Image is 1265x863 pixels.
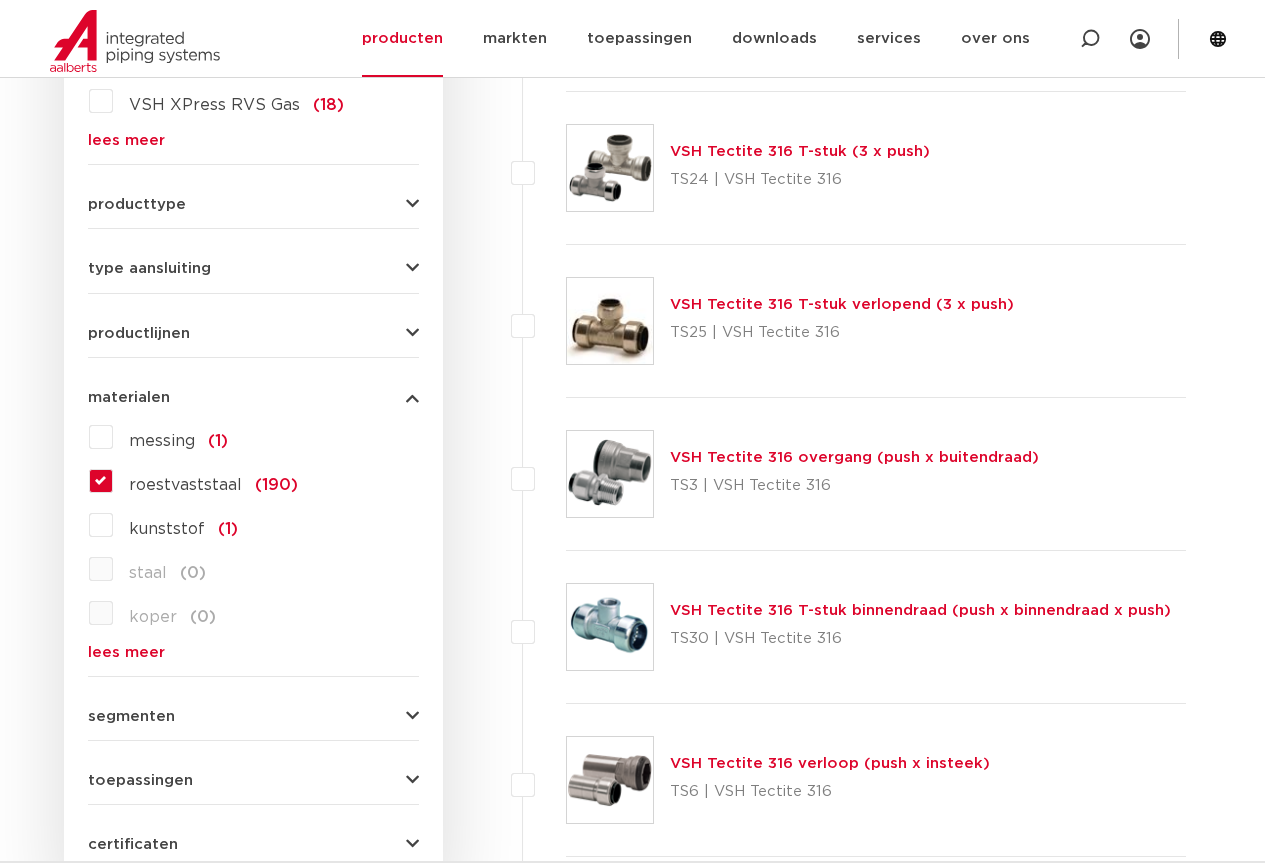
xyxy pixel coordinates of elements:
span: materialen [88,390,170,405]
p: TS6 | VSH Tectite 316 [670,776,990,808]
img: Thumbnail for VSH Tectite 316 T-stuk binnendraad (push x binnendraad x push) [567,584,653,670]
p: TS30 | VSH Tectite 316 [670,623,1171,655]
span: (0) [190,609,216,625]
span: roestvaststaal [129,477,242,493]
button: segmenten [88,709,419,724]
span: (18) [313,97,344,113]
span: type aansluiting [88,261,211,276]
button: materialen [88,390,419,405]
span: (1) [218,521,238,537]
a: lees meer [88,133,419,148]
span: productlijnen [88,326,190,341]
p: TS3 | VSH Tectite 316 [670,470,1039,502]
a: VSH Tectite 316 overgang (push x buitendraad) [670,450,1039,465]
button: productlijnen [88,326,419,341]
span: (190) [255,477,298,493]
a: VSH Tectite 316 verloop (push x insteek) [670,756,990,771]
a: lees meer [88,645,419,660]
span: staal [129,565,167,581]
img: Thumbnail for VSH Tectite 316 verloop (push x insteek) [567,737,653,823]
span: certificaten [88,837,178,852]
img: Thumbnail for VSH Tectite 316 T-stuk (3 x push) [567,125,653,211]
p: TS25 | VSH Tectite 316 [670,317,1014,349]
button: certificaten [88,837,419,852]
span: segmenten [88,709,175,724]
button: producttype [88,197,419,212]
span: VSH XPress RVS Gas [129,97,300,113]
span: toepassingen [88,773,193,788]
span: kunststof [129,521,205,537]
span: (0) [180,565,206,581]
img: Thumbnail for VSH Tectite 316 overgang (push x buitendraad) [567,431,653,517]
span: messing [129,433,195,449]
a: VSH Tectite 316 T-stuk verlopend (3 x push) [670,297,1014,312]
p: TS24 | VSH Tectite 316 [670,164,930,196]
button: toepassingen [88,773,419,788]
img: Thumbnail for VSH Tectite 316 T-stuk verlopend (3 x push) [567,278,653,364]
a: VSH Tectite 316 T-stuk (3 x push) [670,144,930,159]
span: producttype [88,197,186,212]
span: koper [129,609,177,625]
button: type aansluiting [88,261,419,276]
a: VSH Tectite 316 T-stuk binnendraad (push x binnendraad x push) [670,603,1171,618]
span: (1) [208,433,228,449]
